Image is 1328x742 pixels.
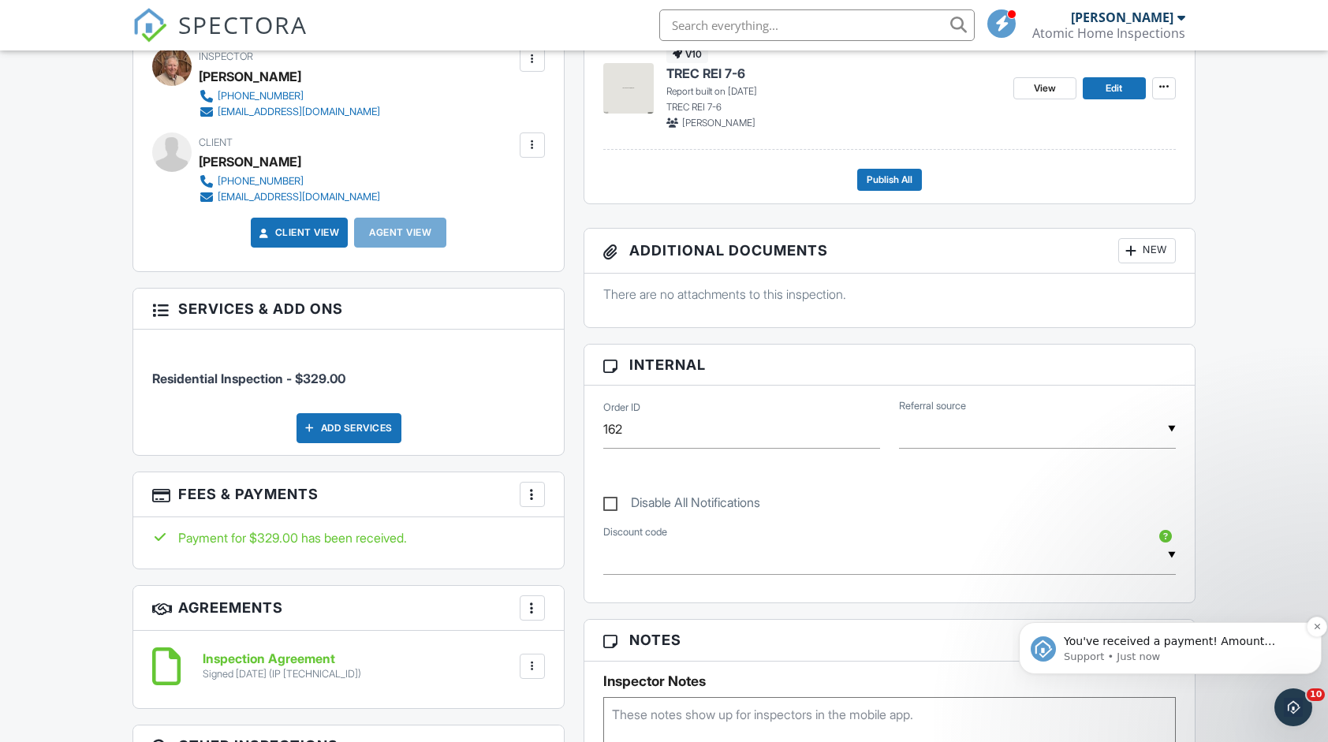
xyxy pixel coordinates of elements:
a: [PHONE_NUMBER] [199,173,380,189]
li: Service: Residential Inspection [152,341,544,400]
a: [EMAIL_ADDRESS][DOMAIN_NAME] [199,104,380,120]
label: Order ID [603,401,640,415]
iframe: Intercom live chat [1274,688,1312,726]
span: SPECTORA [178,8,308,41]
div: [PERSON_NAME] [1071,9,1173,25]
span: 10 [1307,688,1325,701]
span: Client [199,136,233,148]
h3: Agreements [133,586,563,631]
h5: Inspector Notes [603,673,1176,689]
h3: Fees & Payments [133,472,563,517]
h3: Services & Add ons [133,289,563,330]
p: There are no attachments to this inspection. [603,285,1176,303]
a: Client View [256,225,340,240]
iframe: Intercom notifications message [1013,589,1328,699]
a: [EMAIL_ADDRESS][DOMAIN_NAME] [199,189,380,205]
label: Discount code [603,525,667,539]
input: Search everything... [659,9,975,41]
div: Add Services [297,413,401,443]
label: Referral source [899,399,966,413]
div: Atomic Home Inspections [1032,25,1185,41]
div: [PERSON_NAME] [199,65,301,88]
a: [PHONE_NUMBER] [199,88,380,104]
div: Payment for $329.00 has been received. [152,529,544,546]
div: [EMAIL_ADDRESS][DOMAIN_NAME] [218,106,380,118]
div: Signed [DATE] (IP [TECHNICAL_ID]) [203,668,361,680]
h3: Additional Documents [584,229,1195,274]
div: [PHONE_NUMBER] [218,175,304,188]
a: Inspection Agreement Signed [DATE] (IP [TECHNICAL_ID]) [203,652,361,680]
a: SPECTORA [132,21,308,54]
div: [PHONE_NUMBER] [218,90,304,103]
h3: Internal [584,345,1195,386]
span: Residential Inspection - $329.00 [152,371,345,386]
img: The Best Home Inspection Software - Spectora [132,8,167,43]
div: New [1118,238,1176,263]
h6: Inspection Agreement [203,652,361,666]
div: [EMAIL_ADDRESS][DOMAIN_NAME] [218,191,380,203]
h3: Notes [584,620,1195,661]
label: Disable All Notifications [603,495,760,515]
div: [PERSON_NAME] [199,150,301,173]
